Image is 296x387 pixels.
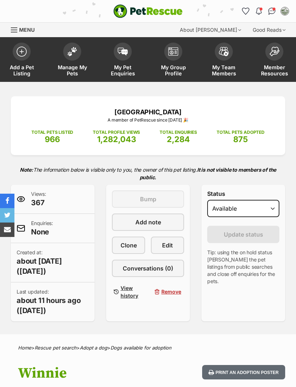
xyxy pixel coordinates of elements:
span: None [31,227,53,237]
strong: Note: [20,167,33,173]
p: The information below is visible only to you, the owner of this pet listing. [11,162,285,185]
p: Views: [31,190,46,208]
p: Enquiries: [31,220,53,237]
p: TOTAL PROFILE VIEWS [93,129,140,136]
a: My Team Members [199,39,249,82]
span: 1,282,043 [97,135,136,144]
ul: Account quick links [240,5,291,17]
a: Menu [11,23,40,36]
a: Dogs available for adoption [110,345,171,351]
p: TOTAL PETS ADOPTED [217,129,265,136]
span: Conversations (0) [123,264,173,273]
img: Willow Tree Sanctuary profile pic [281,8,288,15]
button: Update status [207,226,279,243]
strong: It is not visible to members of the public. [140,167,276,180]
img: chat-41dd97257d64d25036548639549fe6c8038ab92f7586957e7f3b1b290dea8141.svg [268,8,276,15]
span: about [DATE] ([DATE]) [17,256,89,276]
img: notifications-46538b983faf8c2785f20acdc204bb7945ddae34d4c08c2a6579f10ce5e182be.svg [256,8,262,15]
span: Menu [19,27,35,33]
a: Add note [112,214,184,231]
img: add-pet-listing-icon-0afa8454b4691262ce3f59096e99ab1cd57d4a30225e0717b998d2c9b9846f56.svg [17,47,27,57]
span: 875 [233,135,248,144]
span: Manage My Pets [56,64,88,76]
span: 966 [45,135,60,144]
img: manage-my-pets-icon-02211641906a0b7f246fdf0571729dbe1e7629f14944591b6c1af311fb30b64b.svg [67,47,77,56]
a: PetRescue [113,4,183,18]
span: My Team Members [208,64,240,76]
span: Remove [161,288,181,295]
span: about 11 hours ago ([DATE]) [17,295,89,316]
a: My Pet Enquiries [97,39,148,82]
a: Favourites [240,5,252,17]
p: [GEOGRAPHIC_DATA] [22,107,274,117]
span: Bump [140,195,156,203]
a: Adopt a dog [80,345,107,351]
p: TOTAL PETS LISTED [31,129,73,136]
a: Edit [151,237,184,254]
a: My Group Profile [148,39,199,82]
span: Clone [121,241,137,250]
a: Conversations [266,5,278,17]
p: Last updated: [17,288,89,316]
p: A member of PetRescue since [DATE] 🎉 [22,117,274,123]
img: pet-enquiries-icon-7e3ad2cf08bfb03b45e93fb7055b45f3efa6380592205ae92323e6603595dc1f.svg [118,48,128,56]
img: group-profile-icon-3fa3cf56718a62981997c0bc7e787c4b2cf8bcc04b72c1350f741eb67cf2f40e.svg [168,47,178,56]
span: 2,284 [167,135,190,144]
button: Remove [151,283,184,301]
a: Manage My Pets [47,39,97,82]
a: Clone [112,237,145,254]
img: team-members-icon-5396bd8760b3fe7c0b43da4ab00e1e3bb1a5d9ba89233759b79545d2d3fc5d0d.svg [219,47,229,56]
h1: Winnie [18,365,183,382]
a: Conversations (0) [112,260,184,277]
span: View history [121,284,142,299]
img: logo-e224e6f780fb5917bec1dbf3a21bbac754714ae5b6737aabdf751b685950b380.svg [113,4,183,18]
div: About [PERSON_NAME] [175,23,246,37]
span: My Group Profile [157,64,190,76]
span: My Pet Enquiries [106,64,139,76]
span: Member Resources [258,64,291,76]
span: Add note [135,218,161,227]
p: Created at: [17,249,89,276]
p: Tip: using the on hold status [PERSON_NAME] the pet listings from public searches and close off e... [207,249,279,285]
span: 367 [31,198,46,208]
a: View history [112,283,145,301]
span: Edit [162,241,173,250]
button: My account [279,5,291,17]
button: Print an adoption poster [202,365,285,380]
img: member-resources-icon-8e73f808a243e03378d46382f2149f9095a855e16c252ad45f914b54edf8863c.svg [269,47,279,56]
a: Home [18,345,31,351]
p: TOTAL ENQUIRIES [160,129,197,136]
a: Rescue pet search [35,345,77,351]
button: Bump [112,190,184,208]
span: Add a Pet Listing [5,64,38,76]
span: Update status [224,230,263,239]
button: Notifications [253,5,265,17]
div: Good Reads [248,23,291,37]
label: Status [207,190,279,197]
